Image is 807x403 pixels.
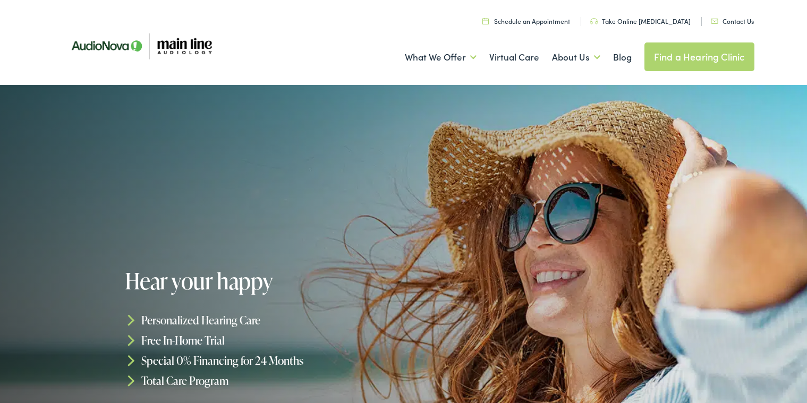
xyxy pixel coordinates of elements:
h1: Hear your happy [125,269,407,293]
img: utility icon [482,18,489,24]
a: Blog [613,38,632,77]
img: utility icon [711,19,718,24]
a: Virtual Care [489,38,539,77]
a: Contact Us [711,16,754,25]
a: Take Online [MEDICAL_DATA] [590,16,691,25]
li: Free In-Home Trial [125,330,407,350]
li: Special 0% Financing for 24 Months [125,350,407,371]
li: Personalized Hearing Care [125,310,407,330]
a: What We Offer [405,38,477,77]
img: utility icon [590,18,598,24]
a: About Us [552,38,600,77]
a: Find a Hearing Clinic [644,42,754,71]
li: Total Care Program [125,370,407,390]
a: Schedule an Appointment [482,16,570,25]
